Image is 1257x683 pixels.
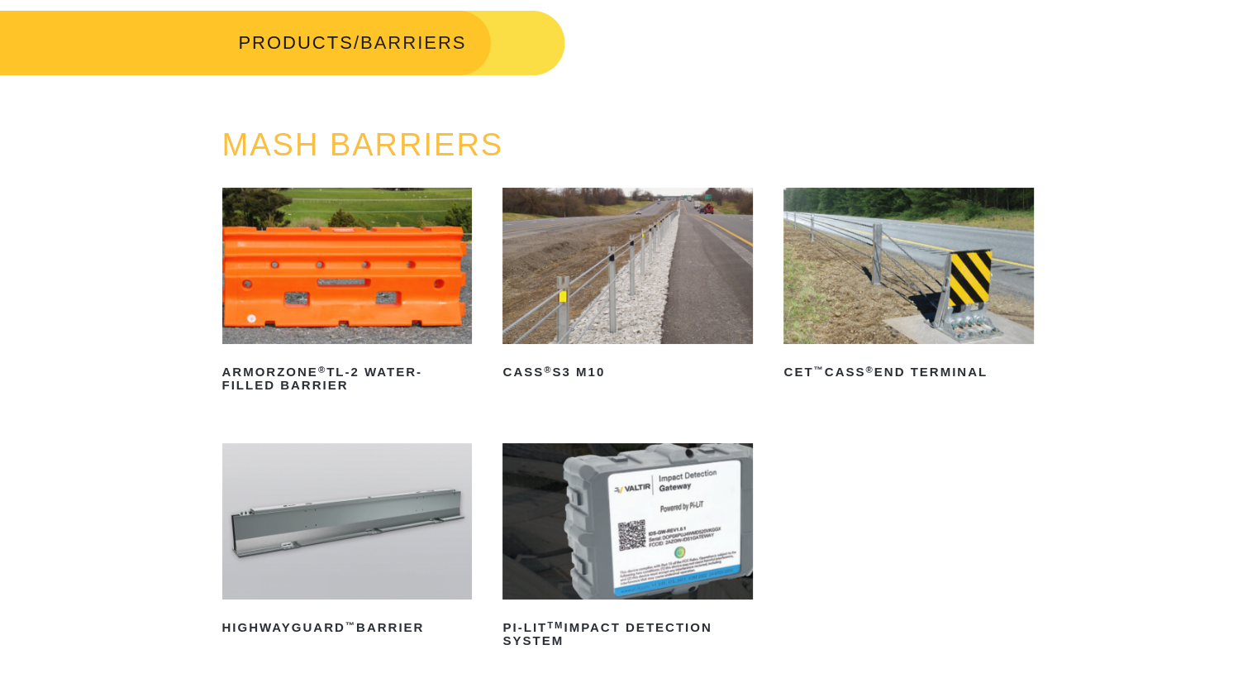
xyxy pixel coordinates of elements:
[222,127,504,162] a: MASH BARRIERS
[502,443,753,654] a: PI-LITTMImpact Detection System
[502,188,753,385] a: CASS®S3 M10
[222,443,473,641] a: HighwayGuard™Barrier
[783,188,1034,385] a: CET™CASS®End Terminal
[345,620,356,630] sup: ™
[813,365,824,375] sup: ™
[318,365,326,375] sup: ®
[222,188,473,399] a: ArmorZone®TL-2 Water-Filled Barrier
[502,359,753,385] h2: CASS S3 M10
[502,614,753,654] h2: PI-LIT Impact Detection System
[783,359,1034,385] h2: CET CASS End Terminal
[222,359,473,399] h2: ArmorZone TL-2 Water-Filled Barrier
[222,614,473,641] h2: HighwayGuard Barrier
[865,365,874,375] sup: ®
[544,365,552,375] sup: ®
[238,32,353,53] a: PRODUCTS
[547,620,564,630] sup: TM
[360,32,466,53] span: BARRIERS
